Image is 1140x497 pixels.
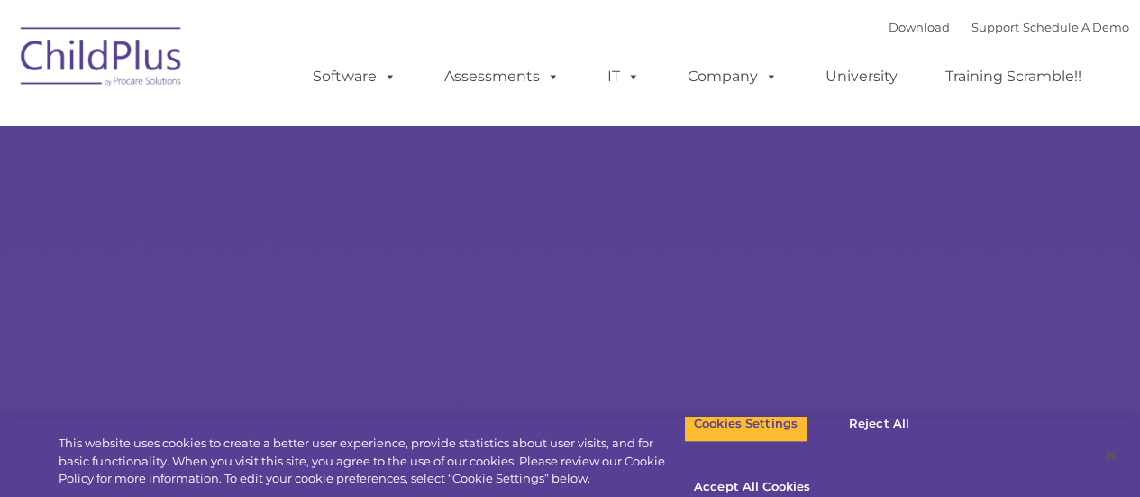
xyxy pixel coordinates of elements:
[684,405,807,443] button: Cookies Settings
[889,20,1129,34] font: |
[971,20,1019,34] a: Support
[889,20,950,34] a: Download
[1091,436,1131,475] button: Close
[927,59,1099,95] a: Training Scramble!!
[670,59,796,95] a: Company
[426,59,578,95] a: Assessments
[12,14,192,105] img: ChildPlus by Procare Solutions
[589,59,658,95] a: IT
[1023,20,1129,34] a: Schedule A Demo
[823,405,935,443] button: Reject All
[59,435,684,488] div: This website uses cookies to create a better user experience, provide statistics about user visit...
[295,59,415,95] a: Software
[807,59,916,95] a: University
